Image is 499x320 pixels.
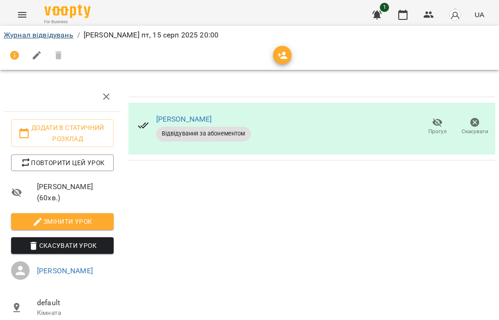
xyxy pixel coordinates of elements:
button: Змінити урок [11,213,114,230]
nav: breadcrumb [4,30,495,41]
span: For Business [44,19,91,25]
span: 1 [380,3,389,12]
span: [PERSON_NAME] ( 60 хв. ) [37,181,114,203]
button: Menu [11,4,33,26]
span: Повторити цей урок [18,157,106,168]
button: Скасувати Урок [11,237,114,254]
span: Прогул [428,128,447,135]
a: Журнал відвідувань [4,31,73,39]
button: Повторити цей урок [11,154,114,171]
a: [PERSON_NAME] [37,266,93,275]
p: [PERSON_NAME] пт, 15 серп 2025 20:00 [84,30,219,41]
span: Скасувати Урок [18,240,106,251]
button: Скасувати [456,114,493,140]
button: Додати в статичний розклад [11,119,114,147]
img: avatar_s.png [449,8,462,21]
span: UA [475,10,484,19]
a: [PERSON_NAME] [156,115,212,123]
span: default [37,297,114,308]
li: / [77,30,80,41]
span: Змінити урок [18,216,106,227]
p: Кімната [37,308,114,318]
button: UA [471,6,488,23]
img: Voopty Logo [44,5,91,18]
button: Прогул [419,114,456,140]
span: Додати в статичний розклад [18,122,106,144]
span: Скасувати [462,128,488,135]
span: Відвідування за абонементом [156,129,251,138]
